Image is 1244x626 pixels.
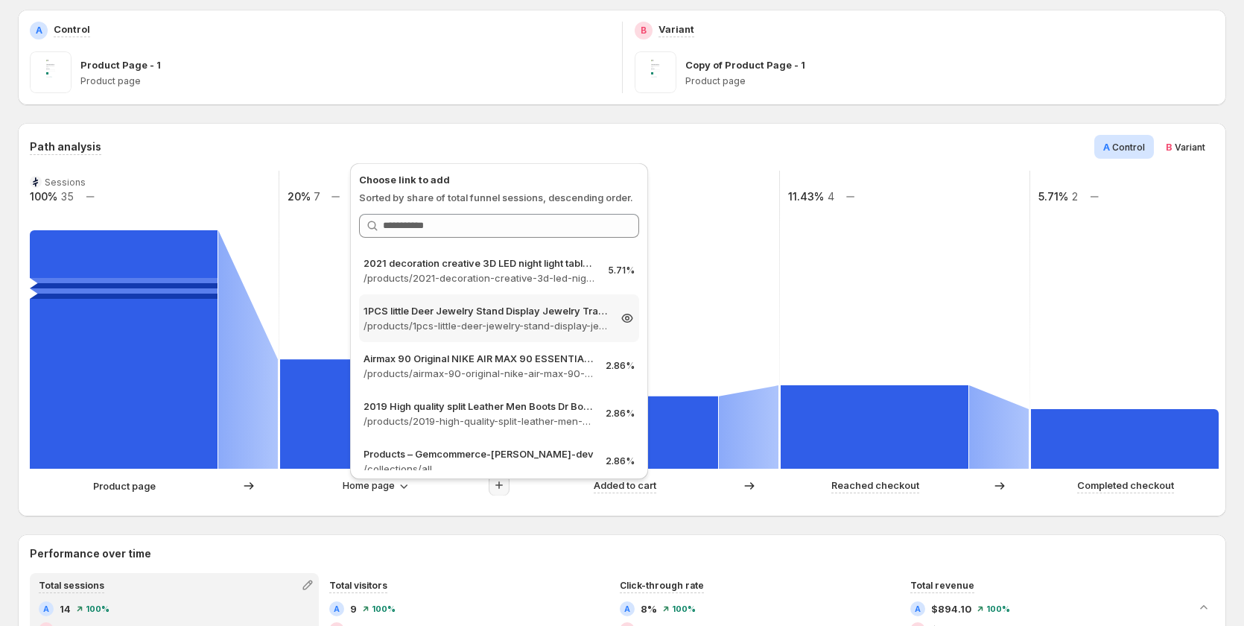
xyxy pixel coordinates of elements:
span: Home page [343,480,395,492]
span: 14 [60,601,71,616]
p: /products/2019-high-quality-split-leather-men-boots-dr-boots-shoes-high-top-motorcycle-autumn-win... [364,414,594,429]
span: Total revenue [910,580,974,591]
text: 7 [314,190,320,203]
p: 2019 High quality split Leather Men Boots Dr Boots shoes High Top Motorcycle Autumn Winter shoes ... [364,399,594,414]
p: 2.86% [606,408,635,420]
p: Airmax 90 Original NIKE AIR MAX 90 ESSENTIAL men's Running Shoes Sport – Gemcommerce-[PERSON_NAME... [364,351,594,366]
p: 1PCS little Deer Jewelry Stand Display Jewelry Tray Tree Earring Holder Necklace Ring Pendant Bra... [364,303,608,318]
button: Home page [334,475,416,496]
span: 9 [350,601,357,616]
p: Sorted by share of total funnel sessions, descending order. [359,190,639,205]
p: /products/1pcs-little-deer-jewelry-stand-display-jewelry-tray-tree-earring-holder-necklace-ring-p... [364,318,608,333]
text: 35 [61,190,74,203]
p: 2.86% [606,455,635,467]
text: 5.71% [1038,190,1068,203]
text: 2 [1072,190,1078,203]
h2: Performance over time [30,546,1214,561]
p: Added to cart [594,478,656,493]
button: Collapse chart [1193,597,1214,618]
text: 11.43% [788,190,824,203]
p: Product page [80,75,610,87]
span: 100% [986,604,1010,613]
p: /collections/all [364,461,594,476]
span: Click-through rate [620,580,704,591]
text: 4 [828,190,834,203]
span: 100% [372,604,396,613]
p: Product Page - 1 [80,57,161,72]
span: Total sessions [39,580,104,591]
p: /products/2021-decoration-creative-3d-led-night-light-table-lamp-children-bedroom-child-gift-home [364,271,596,285]
p: Completed checkout [1077,478,1174,493]
p: 2.86% [606,360,635,372]
p: /products/airmax-90-original-nike-air-max-90-essential-mens-running-shoes-sport-outdoor-sneakers-... [364,366,594,381]
p: Product page [685,75,1215,87]
span: Variant [1175,142,1205,153]
p: Reached checkout [831,478,919,493]
path: Added to cart: 3 [530,396,718,469]
p: Product page [93,478,156,493]
span: Total visitors [329,580,387,591]
p: Variant [659,22,694,37]
p: Control [54,22,90,37]
text: 100% [30,190,57,203]
span: 8% [641,601,657,616]
h2: A [624,604,630,613]
h2: A [36,25,42,37]
span: B [1166,141,1172,153]
p: Products – Gemcommerce-[PERSON_NAME]-dev [364,446,594,461]
span: A [1103,141,1110,153]
h2: B [641,25,647,37]
img: Product Page - 1 [30,51,72,93]
p: 5.71% [608,265,635,276]
text: 20% [288,190,311,203]
h2: A [334,604,340,613]
text: Sessions [45,177,86,188]
h3: Path analysis [30,139,101,154]
h2: A [43,604,49,613]
span: 100% [86,604,110,613]
span: 100% [672,604,696,613]
p: Copy of Product Page - 1 [685,57,805,72]
span: $894.10 [931,601,971,616]
h2: A [915,604,921,613]
p: 2021 decoration creative 3D LED night light table lamp children bedroo – Gemcommerce-[PERSON_NAME... [364,256,596,271]
img: Copy of Product Page - 1 [635,51,676,93]
p: Choose link to add [359,172,639,187]
span: Control [1112,142,1145,153]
